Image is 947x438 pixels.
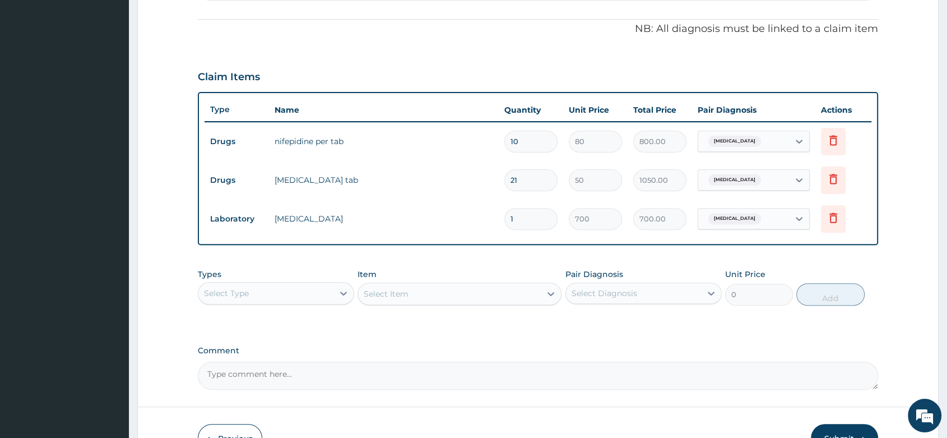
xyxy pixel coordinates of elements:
[65,141,155,255] span: We're online!
[184,6,211,33] div: Minimize live chat window
[708,174,761,186] span: [MEDICAL_DATA]
[21,56,45,84] img: d_794563401_company_1708531726252_794563401
[572,288,637,299] div: Select Diagnosis
[499,99,563,121] th: Quantity
[796,283,864,306] button: Add
[205,209,269,229] td: Laboratory
[204,288,249,299] div: Select Type
[565,269,623,280] label: Pair Diagnosis
[269,99,499,121] th: Name
[692,99,815,121] th: Pair Diagnosis
[198,346,878,356] label: Comment
[358,269,377,280] label: Item
[205,170,269,191] td: Drugs
[628,99,692,121] th: Total Price
[198,22,878,36] p: NB: All diagnosis must be linked to a claim item
[205,131,269,152] td: Drugs
[205,99,269,120] th: Type
[6,306,213,345] textarea: Type your message and hit 'Enter'
[198,270,221,279] label: Types
[708,136,761,147] span: [MEDICAL_DATA]
[815,99,871,121] th: Actions
[58,63,188,77] div: Chat with us now
[725,269,765,280] label: Unit Price
[269,130,499,153] td: nifepidine per tab
[269,208,499,230] td: [MEDICAL_DATA]
[563,99,628,121] th: Unit Price
[269,169,499,191] td: [MEDICAL_DATA] tab
[198,71,260,84] h3: Claim Items
[708,213,761,224] span: [MEDICAL_DATA]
